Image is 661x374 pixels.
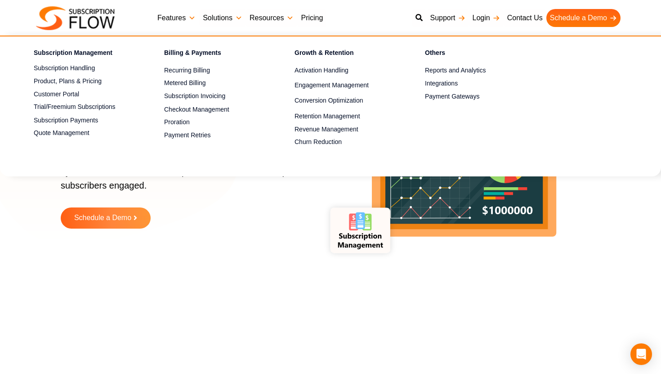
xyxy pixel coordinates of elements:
[164,131,210,140] span: Payment Retries
[295,111,393,122] a: Retention Management
[246,9,297,27] a: Resources
[425,79,458,88] span: Integrations
[34,115,133,126] a: Subscription Payments
[34,90,79,99] span: Customer Portal
[34,116,98,125] span: Subscription Payments
[546,9,621,27] a: Schedule a Demo
[164,66,210,75] span: Recurring Billing
[34,63,133,74] a: Subscription Handling
[34,102,133,113] a: Trial/Freemium Subscriptions
[164,117,263,128] a: Proration
[36,6,115,30] img: Subscriptionflow
[164,48,263,61] h4: Billing & Payments
[295,125,358,134] span: Revenue Management
[630,343,652,365] div: Open Intercom Messenger
[154,9,199,27] a: Features
[295,95,393,106] a: Conversion Optimization
[426,9,469,27] a: Support
[297,9,326,27] a: Pricing
[34,128,133,139] a: Quote Management
[295,112,360,121] span: Retention Management
[425,78,524,89] a: Integrations
[425,66,486,75] span: Reports and Analytics
[425,92,479,101] span: Payment Gateways
[425,65,524,76] a: Reports and Analytics
[469,9,504,27] a: Login
[164,104,263,115] a: Checkout Management
[61,207,151,229] a: Schedule a Demo
[295,80,393,91] a: Engagement Management
[295,124,393,135] a: Revenue Management
[34,77,102,86] span: Product, Plans & Pricing
[295,48,393,61] h4: Growth & Retention
[34,89,133,99] a: Customer Portal
[164,78,263,89] a: Metered Billing
[199,9,246,27] a: Solutions
[74,214,131,222] span: Schedule a Demo
[295,137,393,148] a: Churn Reduction
[425,91,524,102] a: Payment Gateways
[164,105,229,114] span: Checkout Management
[34,48,133,61] h4: Subscription Management
[295,65,393,76] a: Activation Handling
[164,91,263,102] a: Subscription Invoicing
[425,48,524,61] h4: Others
[295,137,342,147] span: Churn Reduction
[34,76,133,86] a: Product, Plans & Pricing
[164,130,263,141] a: Payment Retries
[504,9,546,27] a: Contact Us
[164,65,263,76] a: Recurring Billing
